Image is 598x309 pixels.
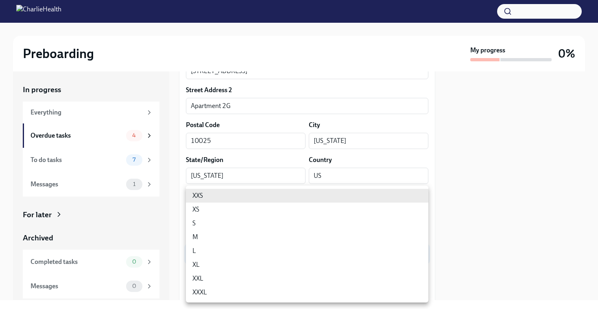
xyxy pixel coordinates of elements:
[186,244,428,258] li: L
[186,285,428,299] li: XXXL
[186,189,428,203] li: XXS
[186,203,428,216] li: XS
[186,258,428,272] li: XL
[186,216,428,230] li: S
[186,272,428,285] li: XXL
[186,230,428,244] li: M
